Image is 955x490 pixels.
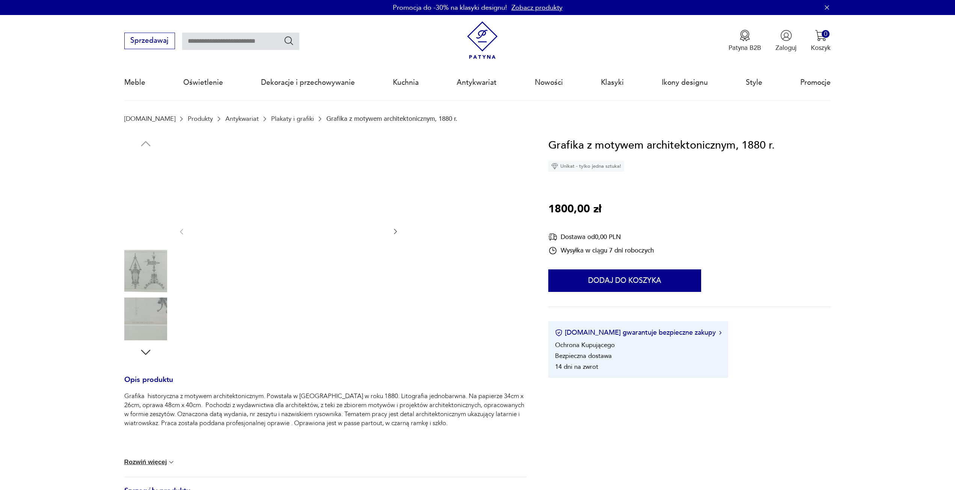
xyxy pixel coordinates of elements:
[511,3,563,12] a: Zobacz produkty
[555,328,721,337] button: [DOMAIN_NAME] gwarantuje bezpieczne zakupy
[195,137,383,325] img: Zdjęcie produktu Grafika z motywem architektonicznym, 1880 r.
[555,329,563,337] img: Ikona certyfikatu
[555,362,598,371] li: 14 dni na zwrot
[729,30,761,52] a: Ikona medaluPatyna B2B
[555,352,612,360] li: Bezpieczna dostawa
[188,115,213,122] a: Produkty
[393,65,419,100] a: Kuchnia
[124,33,175,49] button: Sprzedawaj
[124,377,527,392] h3: Opis produktu
[719,331,721,335] img: Ikona strzałki w prawo
[548,246,654,255] div: Wysyłka w ciągu 7 dni roboczych
[811,44,831,52] p: Koszyk
[548,269,701,292] button: Dodaj do koszyka
[555,341,615,349] li: Ochrona Kupującego
[815,30,827,41] img: Ikona koszyka
[775,30,797,52] button: Zaloguj
[548,232,557,242] img: Ikona dostawy
[124,65,145,100] a: Meble
[124,392,527,428] p: Grafika historyczna z motywem architektonicznym. Powstała w [GEOGRAPHIC_DATA] w roku 1880. Litogr...
[548,161,624,172] div: Unikat - tylko jedna sztuka!
[183,65,223,100] a: Oświetlenie
[811,30,831,52] button: 0Koszyk
[548,201,601,218] p: 1800,00 zł
[124,154,167,197] img: Zdjęcie produktu Grafika z motywem architektonicznym, 1880 r.
[326,115,457,122] p: Grafika z motywem architektonicznym, 1880 r.
[746,65,762,100] a: Style
[271,115,314,122] a: Plakaty i grafiki
[662,65,708,100] a: Ikony designu
[729,44,761,52] p: Patyna B2B
[551,163,558,170] img: Ikona diamentu
[739,30,751,41] img: Ikona medalu
[780,30,792,41] img: Ikonka użytkownika
[457,65,496,100] a: Antykwariat
[822,30,830,38] div: 0
[393,3,507,12] p: Promocja do -30% na klasyki designu!
[800,65,831,100] a: Promocje
[775,44,797,52] p: Zaloguj
[548,137,775,154] h1: Grafika z motywem architektonicznym, 1880 r.
[548,232,654,242] div: Dostawa od 0,00 PLN
[261,65,355,100] a: Dekoracje i przechowywanie
[124,458,175,466] button: Rozwiń więcej
[124,115,175,122] a: [DOMAIN_NAME]
[535,65,563,100] a: Nowości
[124,298,167,340] img: Zdjęcie produktu Grafika z motywem architektonicznym, 1880 r.
[284,35,294,46] button: Szukaj
[124,250,167,293] img: Zdjęcie produktu Grafika z motywem architektonicznym, 1880 r.
[124,38,175,44] a: Sprzedawaj
[463,21,501,59] img: Patyna - sklep z meblami i dekoracjami vintage
[167,458,175,466] img: chevron down
[601,65,624,100] a: Klasyki
[225,115,259,122] a: Antykwariat
[729,30,761,52] button: Patyna B2B
[124,202,167,245] img: Zdjęcie produktu Grafika z motywem architektonicznym, 1880 r.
